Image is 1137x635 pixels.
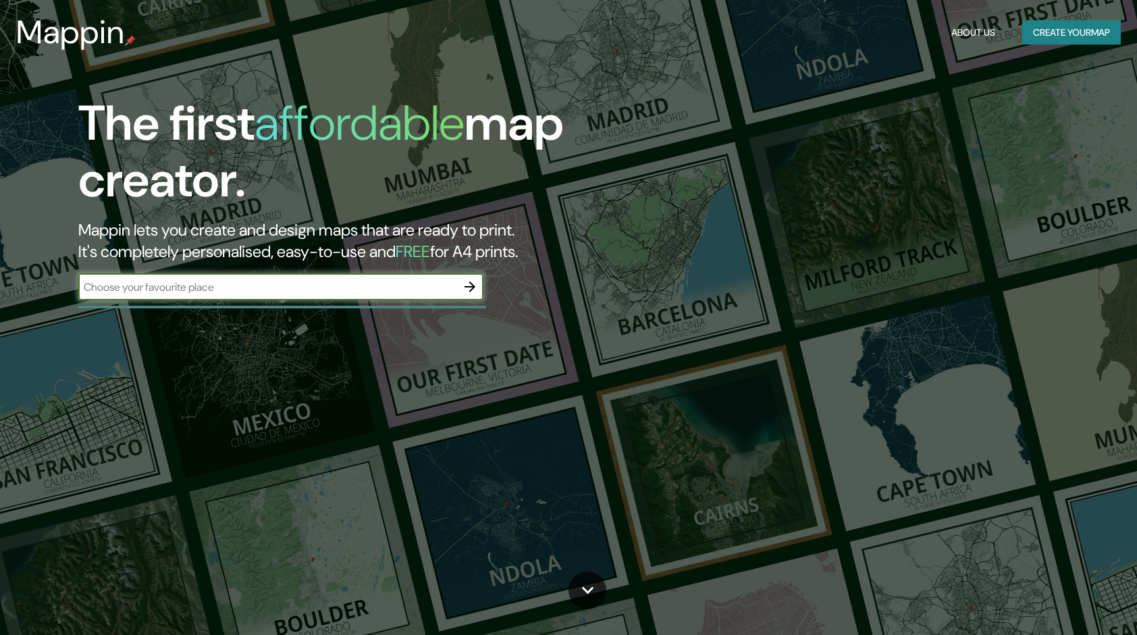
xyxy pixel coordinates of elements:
h5: FREE [396,241,430,262]
h1: affordable [255,92,465,155]
h2: Mappin lets you create and design maps that are ready to print. It's completely personalised, eas... [78,219,647,263]
h3: Mappin [16,13,125,51]
h1: The first map creator. [78,95,647,219]
iframe: Help widget launcher [1017,582,1122,620]
button: Create yourmap [1022,20,1121,45]
img: mappin-pin [125,35,136,46]
input: Choose your favourite place [78,279,456,295]
button: About Us [946,20,1001,45]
